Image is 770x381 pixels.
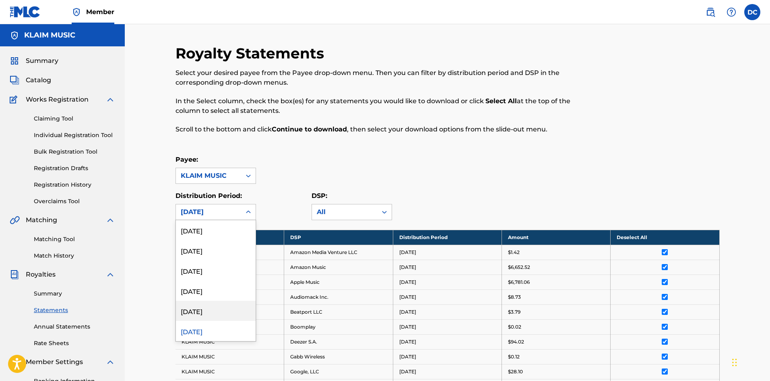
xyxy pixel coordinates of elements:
[508,264,530,271] p: $6,652.52
[10,31,19,40] img: Accounts
[393,260,502,275] td: [DATE]
[175,192,242,200] label: Distribution Period:
[26,215,57,225] span: Matching
[393,364,502,379] td: [DATE]
[508,368,523,375] p: $28.10
[10,270,19,279] img: Royalties
[393,245,502,260] td: [DATE]
[34,115,115,123] a: Claiming Tool
[34,306,115,314] a: Statements
[508,323,521,331] p: $0.02
[175,125,595,134] p: Scroll to the bottom and click , then select your download options from the slide-out menu.
[393,289,502,304] td: [DATE]
[284,289,393,304] td: Audiomack Inc.
[312,192,327,200] label: DSP:
[393,319,502,334] td: [DATE]
[10,357,19,367] img: Member Settings
[181,207,236,217] div: [DATE]
[86,7,114,17] span: Member
[284,275,393,289] td: Apple Music
[176,321,256,341] div: [DATE]
[10,75,51,85] a: CatalogCatalog
[10,6,41,18] img: MLC Logo
[105,357,115,367] img: expand
[176,301,256,321] div: [DATE]
[26,75,51,85] span: Catalog
[508,308,520,316] p: $3.79
[508,249,520,256] p: $1.42
[272,125,347,133] strong: Continue to download
[105,270,115,279] img: expand
[611,230,719,245] th: Deselect All
[34,164,115,173] a: Registration Drafts
[393,275,502,289] td: [DATE]
[181,171,236,181] div: KLAIM MUSIC
[284,304,393,319] td: Beatport LLC
[10,95,20,104] img: Works Registration
[284,319,393,334] td: Boomplay
[105,215,115,225] img: expand
[176,260,256,281] div: [DATE]
[10,215,20,225] img: Matching
[502,230,610,245] th: Amount
[176,220,256,240] div: [DATE]
[393,334,502,349] td: [DATE]
[10,56,19,66] img: Summary
[34,339,115,348] a: Rate Sheets
[26,95,89,104] span: Works Registration
[485,97,517,105] strong: Select All
[744,4,760,20] div: User Menu
[34,289,115,298] a: Summary
[105,95,115,104] img: expand
[10,75,19,85] img: Catalog
[317,207,372,217] div: All
[284,245,393,260] td: Amazon Media Venture LLC
[284,334,393,349] td: Deezer S.A.
[393,304,502,319] td: [DATE]
[727,7,736,17] img: help
[176,281,256,301] div: [DATE]
[284,230,393,245] th: DSP
[10,56,58,66] a: SummarySummary
[34,323,115,331] a: Annual Statements
[175,364,284,379] td: KLAIM MUSIC
[730,342,770,381] iframe: Chat Widget
[175,156,198,163] label: Payee:
[175,44,328,62] h2: Royalty Statements
[284,349,393,364] td: Gabb Wireless
[34,235,115,244] a: Matching Tool
[175,334,284,349] td: KLAIM MUSIC
[176,240,256,260] div: [DATE]
[508,279,530,286] p: $6,781.06
[723,4,739,20] div: Help
[34,252,115,260] a: Match History
[393,230,502,245] th: Distribution Period
[24,31,75,40] h5: KLAIM MUSIC
[284,260,393,275] td: Amazon Music
[26,56,58,66] span: Summary
[34,131,115,139] a: Individual Registration Tool
[175,68,595,87] p: Select your desired payee from the Payee drop-down menu. Then you can filter by distribution peri...
[393,349,502,364] td: [DATE]
[508,338,524,346] p: $94.02
[26,270,56,279] span: Royalties
[26,357,83,367] span: Member Settings
[508,294,521,301] p: $8.73
[732,350,737,375] div: Arrastrar
[706,7,715,17] img: search
[508,353,520,360] p: $0.12
[730,342,770,381] div: Widget de chat
[175,349,284,364] td: KLAIM MUSIC
[175,96,595,116] p: In the Select column, check the box(es) for any statements you would like to download or click at...
[284,364,393,379] td: Google, LLC
[34,181,115,189] a: Registration History
[34,197,115,206] a: Overclaims Tool
[702,4,718,20] a: Public Search
[34,148,115,156] a: Bulk Registration Tool
[72,7,81,17] img: Top Rightsholder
